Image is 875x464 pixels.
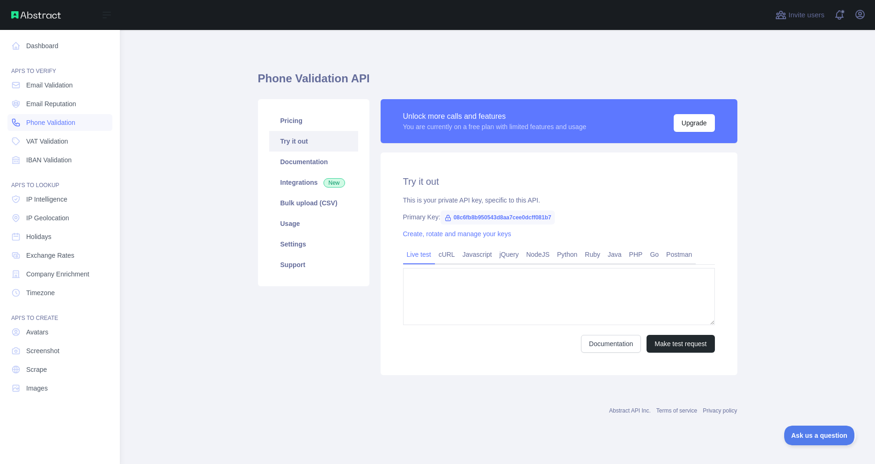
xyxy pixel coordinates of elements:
[26,99,76,109] span: Email Reputation
[7,152,112,168] a: IBAN Validation
[7,361,112,378] a: Scrape
[269,131,358,152] a: Try it out
[773,7,826,22] button: Invite users
[7,210,112,226] a: IP Geolocation
[7,37,112,54] a: Dashboard
[26,251,74,260] span: Exchange Rates
[269,254,358,275] a: Support
[7,284,112,301] a: Timezone
[496,247,522,262] a: jQuery
[625,247,647,262] a: PHP
[7,191,112,208] a: IP Intelligence
[784,426,856,445] iframe: Toggle Customer Support
[403,247,435,262] a: Live test
[269,193,358,213] a: Bulk upload (CSV)
[646,247,662,262] a: Go
[441,210,555,225] span: 08c6fb8b950543d8aa7cee0dcff081b7
[604,247,625,262] a: Java
[11,11,61,19] img: Abstract API
[26,118,75,127] span: Phone Validation
[403,175,715,188] h2: Try it out
[258,71,737,94] h1: Phone Validation API
[26,213,69,223] span: IP Geolocation
[7,228,112,245] a: Holidays
[522,247,553,262] a: NodeJS
[7,95,112,112] a: Email Reputation
[7,324,112,341] a: Avatars
[26,288,55,297] span: Timezone
[403,196,715,205] div: This is your private API key, specific to this API.
[788,10,824,21] span: Invite users
[7,77,112,94] a: Email Validation
[459,247,496,262] a: Javascript
[7,247,112,264] a: Exchange Rates
[269,152,358,172] a: Documentation
[7,133,112,150] a: VAT Validation
[7,342,112,359] a: Screenshot
[269,234,358,254] a: Settings
[553,247,581,262] a: Python
[26,346,59,355] span: Screenshot
[7,170,112,189] div: API'S TO LOOKUP
[26,384,48,393] span: Images
[656,407,697,414] a: Terms of service
[403,230,511,238] a: Create, rotate and manage your keys
[674,114,715,132] button: Upgrade
[269,213,358,234] a: Usage
[7,266,112,283] a: Company Enrichment
[403,122,587,131] div: You are currently on a free plan with limited features and usage
[7,56,112,75] div: API'S TO VERIFY
[26,137,68,146] span: VAT Validation
[269,172,358,193] a: Integrations New
[7,380,112,397] a: Images
[26,269,89,279] span: Company Enrichment
[609,407,651,414] a: Abstract API Inc.
[435,247,459,262] a: cURL
[26,365,47,374] span: Scrape
[7,303,112,322] div: API'S TO CREATE
[581,247,604,262] a: Ruby
[26,327,48,337] span: Avatars
[403,212,715,222] div: Primary Key:
[581,335,641,353] a: Documentation
[7,114,112,131] a: Phone Validation
[26,80,73,90] span: Email Validation
[324,178,345,188] span: New
[26,232,51,241] span: Holidays
[403,111,587,122] div: Unlock more calls and features
[26,195,67,204] span: IP Intelligence
[647,335,714,353] button: Make test request
[703,407,737,414] a: Privacy policy
[26,155,72,165] span: IBAN Validation
[269,110,358,131] a: Pricing
[662,247,696,262] a: Postman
